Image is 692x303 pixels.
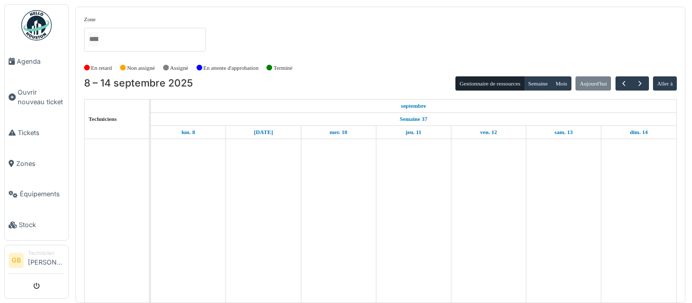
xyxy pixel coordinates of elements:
[18,88,64,107] span: Ouvrir nouveau ticket
[21,10,52,40] img: Badge_color-CXgf-gQk.svg
[91,64,112,72] label: En retard
[524,76,552,91] button: Semaine
[28,249,64,257] div: Technicien
[5,46,68,77] a: Agenda
[17,57,64,66] span: Agenda
[5,77,68,117] a: Ouvrir nouveau ticket
[179,126,198,139] a: 8 septembre 2025
[28,249,64,271] li: [PERSON_NAME]
[84,77,193,90] h2: 8 – 14 septembre 2025
[552,126,575,139] a: 13 septembre 2025
[5,179,68,210] a: Équipements
[19,220,64,230] span: Stock
[627,126,650,139] a: 14 septembre 2025
[399,100,429,112] a: 8 septembre 2025
[5,148,68,179] a: Zones
[653,76,677,91] button: Aller à
[274,64,292,72] label: Terminé
[20,189,64,199] span: Équipements
[575,76,611,91] button: Aujourd'hui
[9,249,64,274] a: GB Technicien[PERSON_NAME]
[89,116,117,122] span: Techniciens
[551,76,571,91] button: Mois
[251,126,276,139] a: 9 septembre 2025
[5,209,68,240] a: Stock
[9,253,24,268] li: GB
[18,128,64,138] span: Tickets
[170,64,188,72] label: Assigné
[203,64,258,72] label: En attente d'approbation
[616,76,632,91] button: Précédent
[403,126,424,139] a: 11 septembre 2025
[632,76,648,91] button: Suivant
[327,126,350,139] a: 10 septembre 2025
[397,113,430,125] a: Semaine 37
[478,126,500,139] a: 12 septembre 2025
[5,117,68,148] a: Tickets
[88,32,98,47] input: Tous
[455,76,524,91] button: Gestionnaire de ressources
[84,15,96,24] label: Zone
[127,64,155,72] label: Non assigné
[16,159,64,168] span: Zones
